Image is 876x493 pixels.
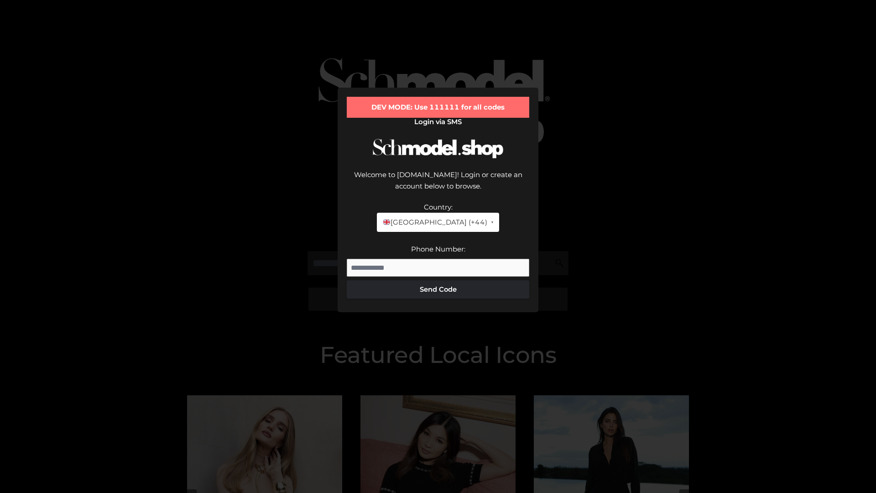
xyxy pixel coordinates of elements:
img: Schmodel Logo [370,131,506,167]
button: Send Code [347,280,529,299]
h2: Login via SMS [347,118,529,126]
img: 🇬🇧 [383,219,390,226]
span: [GEOGRAPHIC_DATA] (+44) [382,216,487,228]
label: Phone Number: [411,245,465,253]
label: Country: [424,203,453,211]
div: DEV MODE: Use 111111 for all codes [347,97,529,118]
div: Welcome to [DOMAIN_NAME]! Login or create an account below to browse. [347,169,529,201]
